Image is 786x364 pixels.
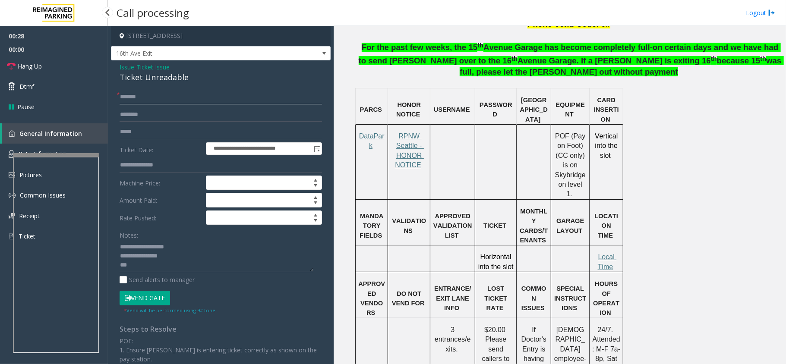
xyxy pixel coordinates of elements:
img: 'icon' [9,172,15,178]
span: USERNAME [434,106,470,113]
label: Amount Paid: [117,193,204,207]
label: Rate Pushed: [117,210,204,225]
small: Vend will be performed using 9# tone [124,307,215,314]
span: [GEOGRAPHIC_DATA] [520,97,548,123]
img: 'icon' [9,232,14,240]
img: logout [768,8,775,17]
span: Avenue Garage. If a [PERSON_NAME] is exiting 16 [518,56,711,65]
span: Hang Up [18,62,42,71]
span: For the past few weeks, the 15 [362,43,478,52]
img: 'icon' [9,150,14,158]
span: Decrease value [309,218,322,225]
span: CARD INSERTION [594,97,619,123]
a: DataPark [359,133,385,149]
a: General Information [2,123,108,144]
span: Local Time [598,253,617,270]
span: Ticket Issue [136,63,170,72]
span: Avenue Garage has become completely full-on certain days and we have had to send [PERSON_NAME] ov... [359,43,781,65]
span: Increase value [309,193,322,200]
span: Decrease value [309,200,322,207]
span: Pause [17,102,35,111]
span: Decrease value [309,183,322,190]
span: HOURS OF OPERATION [593,280,619,316]
span: Phone Vend Code: 9# [527,19,610,28]
label: Send alerts to manager [120,275,195,284]
span: Increase value [309,211,322,218]
span: Dtmf [19,82,34,91]
span: th [477,42,483,49]
span: EQUIPMENT [556,101,585,118]
span: th [711,55,717,62]
span: ENTRANCE/EXIT LANE INFO [434,285,471,311]
span: LOST TICKET RATE [484,285,509,311]
span: Increase value [309,176,322,183]
span: GARAGE LAYOUT [556,217,586,234]
span: 24/7. [598,326,613,333]
span: SPECIAL INSTRUCTIONS [554,285,586,311]
span: th [511,55,518,62]
span: TICKET [483,222,506,229]
span: 16th Ave Exit [111,47,287,60]
span: Toggle popup [312,143,322,155]
h4: Steps to Resolve [120,325,322,333]
div: Ticket Unreadable [120,72,322,83]
span: PARCS [360,106,382,113]
a: Logout [746,8,775,17]
h3: Call processing [112,2,193,23]
label: Machine Price: [117,176,204,190]
span: COMMON ISSUES [521,285,546,311]
span: APPROVED VENDORS [358,280,385,316]
img: 'icon' [9,213,15,219]
span: because 15 [717,56,761,65]
span: $20.00 [484,326,505,333]
span: POF (Pay on Foot) (CC only) is on Skybridge on level 1. [555,132,588,198]
span: VALIDATIONS [392,217,426,234]
span: Issue [120,63,134,72]
span: LOCATION TIME [595,213,619,239]
span: Vertical into the slot [595,132,620,159]
span: APPROVED VALIDATION LIST [433,213,474,239]
a: Local Time [598,254,617,270]
span: Horizontal into the slot [478,253,514,270]
img: 'icon' [9,130,15,137]
span: PASSWORD [480,101,512,118]
label: Ticket Date: [117,142,204,155]
span: MONTHLY CARDS/TENANTS [520,208,548,244]
span: HONOR NOTICE [396,101,423,118]
img: 'icon' [9,192,16,199]
span: DO NOT VEND FOR [392,290,425,307]
a: RPNW Seattle - HONOR NOTICE [395,133,424,169]
span: MANDATORY FIELDS [360,213,383,239]
span: th [760,55,766,62]
span: was full, please let the [PERSON_NAME] out without payment [460,56,784,76]
h4: [STREET_ADDRESS] [111,26,331,46]
button: Vend Gate [120,291,170,305]
span: 3 entrances/exits. [435,326,471,353]
label: Notes: [120,228,138,240]
span: Rate Information [19,150,66,158]
span: General Information [19,129,82,138]
span: - [134,63,170,71]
